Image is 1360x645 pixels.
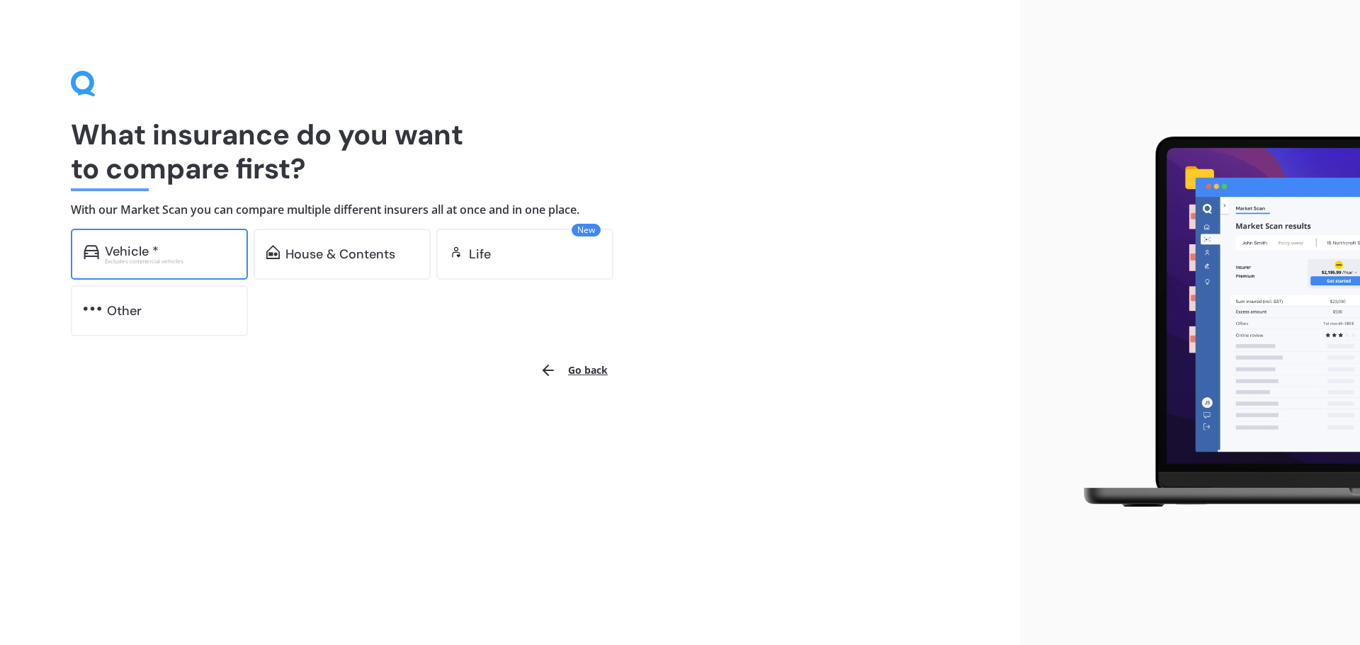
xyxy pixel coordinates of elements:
[105,244,159,258] div: Vehicle *
[71,202,949,217] h4: With our Market Scan you can compare multiple different insurers all at once and in one place.
[107,304,142,318] div: Other
[266,245,280,259] img: home-and-contents.b802091223b8502ef2dd.svg
[285,247,395,261] div: House & Contents
[449,245,463,259] img: life.f720d6a2d7cdcd3ad642.svg
[531,353,616,387] button: Go back
[1063,128,1360,518] img: laptop.webp
[469,247,491,261] div: Life
[84,302,101,316] img: other.81dba5aafe580aa69f38.svg
[105,258,235,264] div: Excludes commercial vehicles
[71,118,949,185] h1: What insurance do you want to compare first?
[572,224,601,236] span: New
[84,245,99,259] img: car.f15378c7a67c060ca3f3.svg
